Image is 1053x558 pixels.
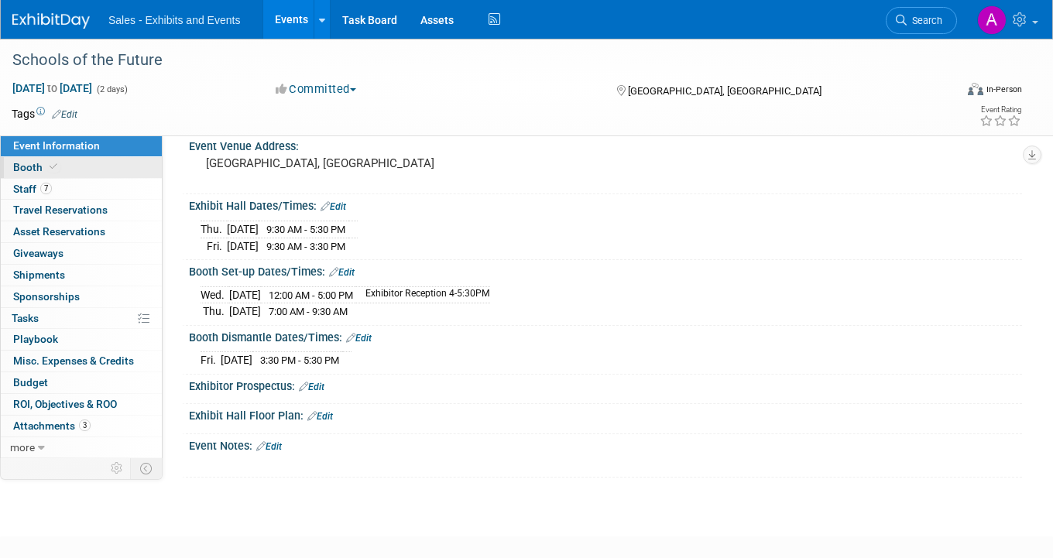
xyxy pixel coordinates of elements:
[873,80,1023,104] div: Event Format
[1,265,162,286] a: Shipments
[45,82,60,94] span: to
[201,352,221,368] td: Fri.
[886,7,957,34] a: Search
[307,411,333,422] a: Edit
[189,135,1022,154] div: Event Venue Address:
[206,156,519,170] pre: [GEOGRAPHIC_DATA], [GEOGRAPHIC_DATA]
[270,81,362,98] button: Committed
[7,46,936,74] div: Schools of the Future
[189,434,1022,454] div: Event Notes:
[131,458,163,478] td: Toggle Event Tabs
[1,221,162,242] a: Asset Reservations
[968,83,983,95] img: Format-Inperson.png
[1,157,162,178] a: Booth
[1,308,162,329] a: Tasks
[13,183,52,195] span: Staff
[10,441,35,454] span: more
[907,15,942,26] span: Search
[1,179,162,200] a: Staff7
[356,286,490,303] td: Exhibitor Reception 4-5:30PM
[13,398,117,410] span: ROI, Objectives & ROO
[229,303,261,320] td: [DATE]
[221,352,252,368] td: [DATE]
[1,437,162,458] a: more
[977,5,1007,35] img: Alexandra Horne
[13,419,91,432] span: Attachments
[13,161,60,173] span: Booth
[346,333,372,344] a: Edit
[269,306,348,317] span: 7:00 AM - 9:30 AM
[201,303,229,320] td: Thu.
[189,260,1022,280] div: Booth Set-up Dates/Times:
[229,286,261,303] td: [DATE]
[1,351,162,371] a: Misc. Expenses & Credits
[189,194,1022,214] div: Exhibit Hall Dates/Times:
[189,375,1022,395] div: Exhibitor Prospectus:
[1,372,162,393] a: Budget
[201,238,227,254] td: Fri.
[13,333,58,345] span: Playbook
[104,458,131,478] td: Personalize Event Tab Strip
[260,354,339,366] span: 3:30 PM - 5:30 PM
[269,289,353,301] span: 12:00 AM - 5:00 PM
[986,84,1022,95] div: In-Person
[52,109,77,120] a: Edit
[256,441,282,452] a: Edit
[13,225,105,238] span: Asset Reservations
[12,81,93,95] span: [DATE] [DATE]
[201,221,227,238] td: Thu.
[227,221,259,238] td: [DATE]
[266,224,345,235] span: 9:30 AM - 5:30 PM
[12,13,90,29] img: ExhibitDay
[1,416,162,436] a: Attachments3
[13,204,108,216] span: Travel Reservations
[12,106,77,122] td: Tags
[50,163,57,171] i: Booth reservation complete
[108,14,240,26] span: Sales - Exhibits and Events
[13,139,100,152] span: Event Information
[12,312,39,324] span: Tasks
[13,290,80,303] span: Sponsorships
[1,394,162,415] a: ROI, Objectives & ROO
[329,267,355,278] a: Edit
[189,326,1022,346] div: Booth Dismantle Dates/Times:
[1,243,162,264] a: Giveaways
[266,241,345,252] span: 9:30 AM - 3:30 PM
[79,419,91,431] span: 3
[1,200,162,221] a: Travel Reservations
[299,382,324,392] a: Edit
[227,238,259,254] td: [DATE]
[321,201,346,212] a: Edit
[40,183,52,194] span: 7
[1,135,162,156] a: Event Information
[628,85,821,97] span: [GEOGRAPHIC_DATA], [GEOGRAPHIC_DATA]
[1,286,162,307] a: Sponsorships
[201,286,229,303] td: Wed.
[979,106,1021,114] div: Event Rating
[13,354,134,367] span: Misc. Expenses & Credits
[1,329,162,350] a: Playbook
[189,404,1022,424] div: Exhibit Hall Floor Plan:
[13,269,65,281] span: Shipments
[95,84,128,94] span: (2 days)
[13,247,63,259] span: Giveaways
[13,376,48,389] span: Budget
